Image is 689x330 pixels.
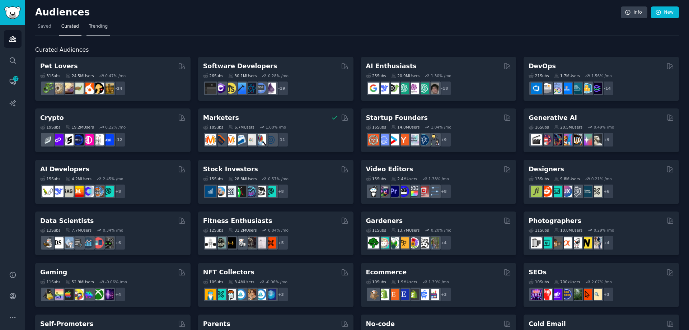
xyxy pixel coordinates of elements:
[398,134,409,145] img: ycombinator
[531,237,542,248] img: analog
[591,83,602,94] img: PlatformEngineers
[52,134,64,145] img: 0xPolygon
[86,21,110,36] a: Trending
[551,289,562,300] img: seogrowth
[42,186,53,197] img: LangChain
[255,237,266,248] img: physicaltherapy
[398,83,409,94] img: chatgpt_promptDesign
[418,83,429,94] img: chatgpt_prompts_
[273,235,289,250] div: + 5
[599,132,614,147] div: + 9
[215,237,226,248] img: GymMotivation
[408,186,419,197] img: finalcutpro
[428,176,449,181] div: 1.38 % /mo
[418,289,429,300] img: ecommercemarketing
[65,125,94,130] div: 19.2M Users
[265,289,276,300] img: DigitalItems
[203,176,223,181] div: 15 Sub s
[205,186,216,197] img: dividends
[40,113,64,122] h2: Crypto
[273,287,289,302] div: + 3
[561,134,572,145] img: sdforall
[111,81,126,96] div: + 24
[378,83,389,94] img: DeepSeek
[103,134,114,145] img: defi_
[621,6,647,19] a: Info
[529,62,556,71] h2: DevOps
[391,73,420,78] div: 20.9M Users
[235,83,246,94] img: iOSProgramming
[591,289,602,300] img: The_SEO
[366,228,386,233] div: 11 Sub s
[72,134,84,145] img: web3
[103,186,114,197] img: AIDevelopersSociety
[83,83,94,94] img: cockatiel
[571,83,582,94] img: platformengineering
[203,62,277,71] h2: Software Developers
[225,186,236,197] img: Forex
[428,237,439,248] img: GardenersWorld
[591,176,612,181] div: 0.21 % /mo
[391,125,420,130] div: 14.0M Users
[378,186,389,197] img: editors
[554,125,582,130] div: 20.5M Users
[35,21,54,36] a: Saved
[366,268,407,277] h2: Ecommerce
[431,228,451,233] div: 0.20 % /mo
[391,279,417,284] div: 1.9M Users
[52,186,64,197] img: DeepSeek
[599,184,614,199] div: + 6
[366,279,386,284] div: 10 Sub s
[62,134,74,145] img: ethstaker
[245,83,256,94] img: reactnative
[111,287,126,302] div: + 4
[366,62,417,71] h2: AI Enthusiasts
[35,46,89,55] span: Curated Audiences
[245,186,256,197] img: StocksAndTrading
[408,83,419,94] img: OpenAIDev
[111,184,126,199] div: + 8
[203,279,223,284] div: 10 Sub s
[105,279,127,284] div: -0.06 % /mo
[245,289,256,300] img: CryptoArt
[531,289,542,300] img: SEO_Digital_Marketing
[541,134,552,145] img: dalle2
[436,287,451,302] div: + 3
[554,228,582,233] div: 10.8M Users
[72,83,84,94] img: turtle
[388,237,399,248] img: SavageGarden
[529,176,549,181] div: 13 Sub s
[428,279,449,284] div: 1.39 % /mo
[581,237,592,248] img: Nikon
[436,81,451,96] div: + 18
[366,217,403,226] h2: Gardeners
[205,289,216,300] img: NFTExchange
[203,228,223,233] div: 12 Sub s
[103,237,114,248] img: data
[561,186,572,197] img: UXDesign
[428,83,439,94] img: ArtificalIntelligence
[62,237,74,248] img: statistics
[265,134,276,145] img: OnlineMarketing
[378,237,389,248] img: succulents
[581,134,592,145] img: starryai
[408,237,419,248] img: flowers
[40,320,93,329] h2: Self-Promoters
[368,237,379,248] img: vegetablegardening
[83,237,94,248] img: analytics
[529,73,549,78] div: 21 Sub s
[268,73,289,78] div: 0.28 % /mo
[40,125,60,130] div: 19 Sub s
[93,186,104,197] img: llmops
[561,289,572,300] img: SEO_cases
[591,73,612,78] div: 1.56 % /mo
[40,217,94,226] h2: Data Scientists
[62,186,74,197] img: Rag
[103,176,123,181] div: 2.45 % /mo
[378,289,389,300] img: shopify
[529,320,566,329] h2: Cold Email
[599,287,614,302] div: + 3
[541,289,552,300] img: TechSEO
[203,113,239,122] h2: Marketers
[72,237,84,248] img: dataengineering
